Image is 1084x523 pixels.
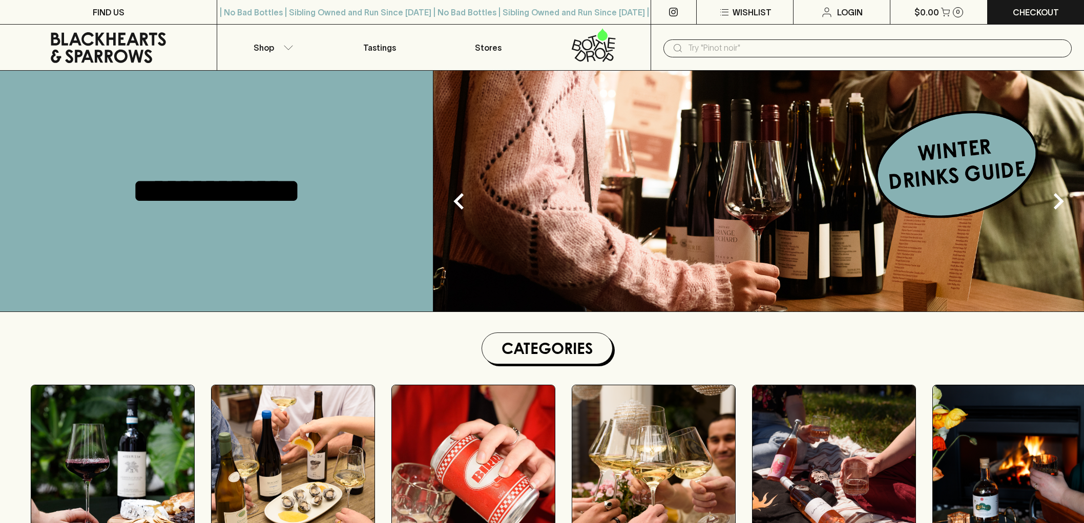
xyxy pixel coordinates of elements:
button: Next [1038,181,1079,222]
p: Stores [475,41,502,54]
h1: Categories [486,337,608,360]
p: Tastings [363,41,396,54]
p: Login [837,6,863,18]
p: Wishlist [733,6,772,18]
input: Try "Pinot noir" [688,40,1064,56]
p: Shop [254,41,274,54]
p: $0.00 [914,6,939,18]
p: FIND US [93,6,124,18]
button: Previous [439,181,480,222]
button: Shop [217,25,325,70]
p: Checkout [1013,6,1059,18]
p: 0 [956,9,960,15]
a: Tastings [326,25,434,70]
a: Stores [434,25,542,70]
img: optimise [433,71,1084,311]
